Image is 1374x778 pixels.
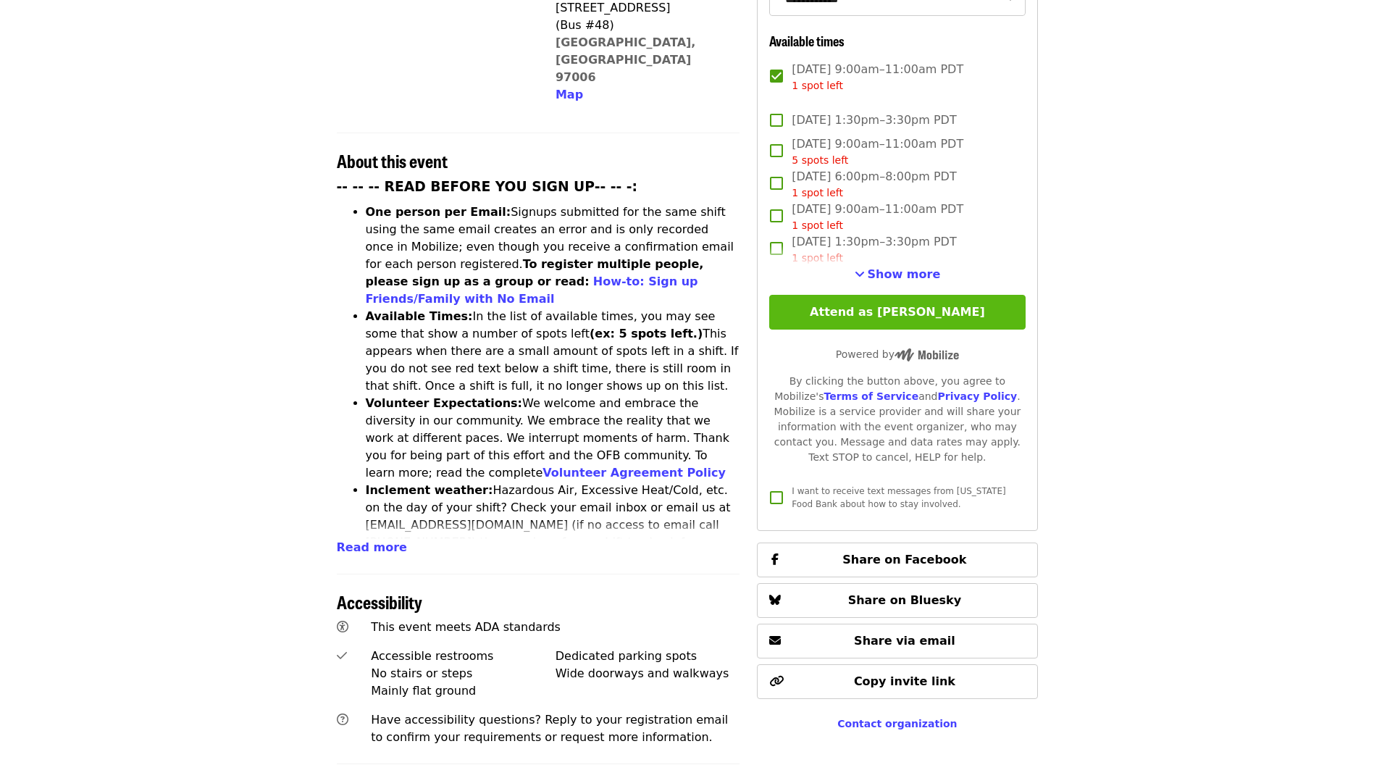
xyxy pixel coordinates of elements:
[371,713,728,744] span: Have accessibility questions? Reply to your registration email to confirm your requirements or re...
[337,540,407,554] span: Read more
[757,624,1037,658] button: Share via email
[792,252,843,264] span: 1 spot left
[836,348,959,360] span: Powered by
[371,665,556,682] div: No stairs or steps
[769,374,1025,465] div: By clicking the button above, you agree to Mobilize's and . Mobilize is a service provider and wi...
[792,201,963,233] span: [DATE] 9:00am–11:00am PDT
[792,168,956,201] span: [DATE] 6:00pm–8:00pm PDT
[556,648,740,665] div: Dedicated parking spots
[371,648,556,665] div: Accessible restrooms
[757,583,1037,618] button: Share on Bluesky
[556,17,728,34] div: (Bus #48)
[556,86,583,104] button: Map
[543,466,726,480] a: Volunteer Agreement Policy
[848,593,962,607] span: Share on Bluesky
[366,257,704,288] strong: To register multiple people, please sign up as a group or read:
[757,543,1037,577] button: Share on Facebook
[366,275,698,306] a: How-to: Sign up Friends/Family with No Email
[337,620,348,634] i: universal-access icon
[792,486,1005,509] span: I want to receive text messages from [US_STATE] Food Bank about how to stay involved.
[792,80,843,91] span: 1 spot left
[868,267,941,281] span: Show more
[366,204,740,308] li: Signups submitted for the same shift using the same email creates an error and is only recorded o...
[366,309,473,323] strong: Available Times:
[337,539,407,556] button: Read more
[337,713,348,727] i: question-circle icon
[371,682,556,700] div: Mainly flat ground
[792,61,963,93] span: [DATE] 9:00am–11:00am PDT
[792,154,848,166] span: 5 spots left
[757,664,1037,699] button: Copy invite link
[792,135,963,168] span: [DATE] 9:00am–11:00am PDT
[366,395,740,482] li: We welcome and embrace the diversity in our community. We embrace the reality that we work at dif...
[854,674,955,688] span: Copy invite link
[366,205,511,219] strong: One person per Email:
[854,634,955,648] span: Share via email
[366,483,493,497] strong: Inclement weather:
[842,553,966,566] span: Share on Facebook
[556,665,740,682] div: Wide doorways and walkways
[792,187,843,198] span: 1 spot left
[792,219,843,231] span: 1 spot left
[590,327,703,340] strong: (ex: 5 spots left.)
[837,718,957,729] a: Contact organization
[769,31,845,50] span: Available times
[937,390,1017,402] a: Privacy Policy
[895,348,959,361] img: Powered by Mobilize
[792,233,956,266] span: [DATE] 1:30pm–3:30pm PDT
[366,308,740,395] li: In the list of available times, you may see some that show a number of spots left This appears wh...
[337,179,638,194] strong: -- -- -- READ BEFORE YOU SIGN UP-- -- -:
[792,112,956,129] span: [DATE] 1:30pm–3:30pm PDT
[366,396,523,410] strong: Volunteer Expectations:
[371,620,561,634] span: This event meets ADA standards
[769,295,1025,330] button: Attend as [PERSON_NAME]
[337,148,448,173] span: About this event
[366,482,740,569] li: Hazardous Air, Excessive Heat/Cold, etc. on the day of your shift? Check your email inbox or emai...
[556,35,696,84] a: [GEOGRAPHIC_DATA], [GEOGRAPHIC_DATA] 97006
[556,88,583,101] span: Map
[824,390,918,402] a: Terms of Service
[337,649,347,663] i: check icon
[337,589,422,614] span: Accessibility
[855,266,941,283] button: See more timeslots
